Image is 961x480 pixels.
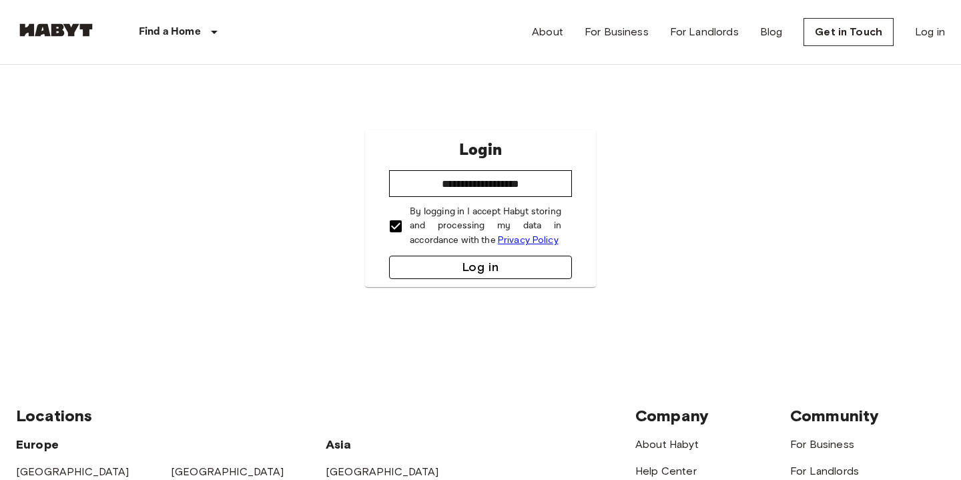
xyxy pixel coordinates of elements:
[804,18,894,46] a: Get in Touch
[326,437,352,452] span: Asia
[16,437,59,452] span: Europe
[790,406,879,425] span: Community
[459,138,502,162] p: Login
[139,24,201,40] p: Find a Home
[389,256,572,279] button: Log in
[670,24,739,40] a: For Landlords
[326,465,439,478] a: [GEOGRAPHIC_DATA]
[532,24,563,40] a: About
[585,24,649,40] a: For Business
[410,205,561,248] p: By logging in I accept Habyt storing and processing my data in accordance with the
[16,23,96,37] img: Habyt
[16,465,129,478] a: [GEOGRAPHIC_DATA]
[635,438,699,451] a: About Habyt
[635,465,697,477] a: Help Center
[635,406,709,425] span: Company
[498,234,559,246] a: Privacy Policy
[171,465,284,478] a: [GEOGRAPHIC_DATA]
[915,24,945,40] a: Log in
[790,438,854,451] a: For Business
[790,465,859,477] a: For Landlords
[16,406,92,425] span: Locations
[760,24,783,40] a: Blog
